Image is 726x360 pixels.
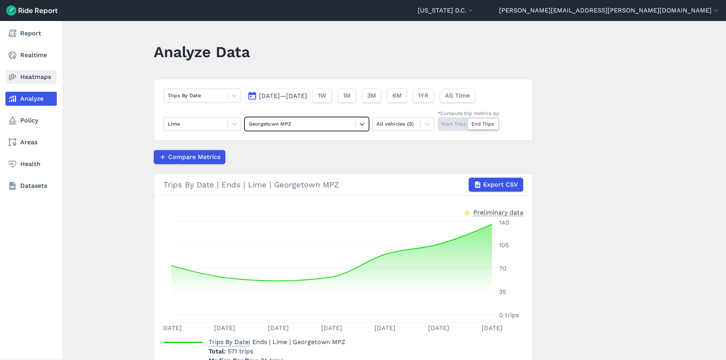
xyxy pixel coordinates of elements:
span: 1YR [418,91,429,100]
a: Report [5,26,57,40]
span: Total [209,348,228,355]
tspan: 35 [499,288,506,295]
div: *Compute trip metrics by [438,110,499,117]
button: [DATE]—[DATE] [244,89,310,103]
a: Datasets [5,179,57,193]
span: | Ends | Lime | Georgetown MPZ [209,338,345,346]
button: Export CSV [469,178,523,192]
button: 3M [362,89,381,103]
span: 1W [318,91,327,100]
span: 3M [367,91,376,100]
span: 6M [392,91,402,100]
span: 571 trips [228,348,253,355]
button: 6M [387,89,407,103]
button: Compare Metrics [154,150,225,164]
a: Realtime [5,48,57,62]
span: Export CSV [483,180,518,189]
img: Ride Report [6,5,58,16]
button: [PERSON_NAME][EMAIL_ADDRESS][PERSON_NAME][DOMAIN_NAME] [499,6,720,15]
div: Preliminary data [473,208,523,216]
button: [US_STATE] D.C. [418,6,475,15]
span: All Time [445,91,470,100]
a: Areas [5,135,57,149]
tspan: 0 trips [499,311,519,319]
h1: Analyze Data [154,41,250,63]
button: 1W [313,89,332,103]
tspan: [DATE] [214,324,235,332]
a: Heatmaps [5,70,57,84]
span: [DATE]—[DATE] [259,92,307,100]
tspan: [DATE] [374,324,396,332]
button: 1YR [413,89,434,103]
tspan: [DATE] [428,324,449,332]
a: Policy [5,114,57,128]
tspan: [DATE] [267,324,288,332]
span: Compare Metrics [168,152,220,162]
tspan: [DATE] [321,324,342,332]
tspan: [DATE] [482,324,503,332]
button: 1M [338,89,356,103]
tspan: 105 [499,241,509,249]
span: 1M [343,91,351,100]
button: All Time [440,89,475,103]
tspan: 140 [499,219,509,226]
div: Trips By Date | Ends | Lime | Georgetown MPZ [163,178,523,192]
tspan: 70 [499,265,506,272]
a: Health [5,157,57,171]
tspan: [DATE] [161,324,182,332]
a: Analyze [5,92,57,106]
span: Trips By Date [209,336,249,346]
